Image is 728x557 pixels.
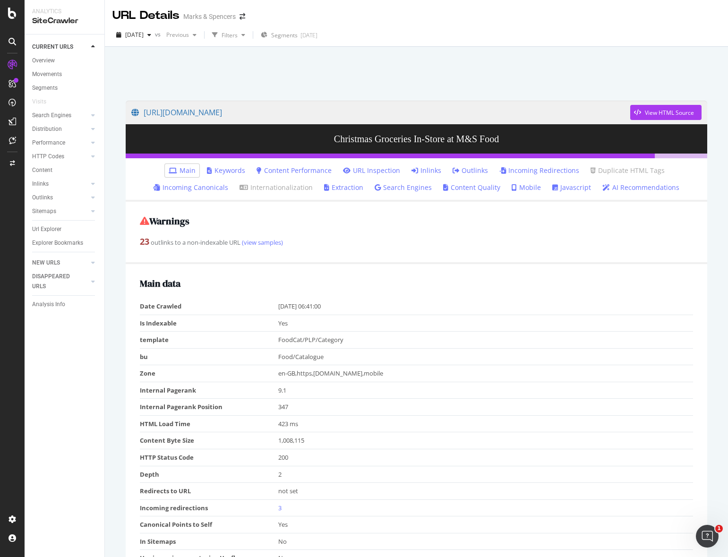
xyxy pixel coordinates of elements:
[32,238,98,248] a: Explorer Bookmarks
[443,183,500,192] a: Content Quality
[278,520,688,529] div: Yes
[140,415,278,432] td: HTML Load Time
[140,533,278,550] td: In Sitemaps
[32,111,71,120] div: Search Engines
[499,166,579,175] a: Incoming Redirections
[278,315,693,332] td: Yes
[140,516,278,533] td: Canonical Points to Self
[32,300,98,309] a: Analysis Info
[278,504,282,512] a: 3
[140,449,278,466] td: HTTP Status Code
[32,152,88,162] a: HTTP Codes
[512,183,541,192] a: Mobile
[240,238,283,247] a: (view samples)
[32,42,73,52] div: CURRENT URLS
[183,12,236,21] div: Marks & Spencers
[112,27,155,43] button: [DATE]
[278,382,693,399] td: 9.1
[32,206,88,216] a: Sitemaps
[278,466,693,483] td: 2
[32,42,88,52] a: CURRENT URLS
[169,166,196,175] a: Main
[32,193,53,203] div: Outlinks
[140,236,149,247] strong: 23
[126,124,707,154] h3: Christmas Groceries In-Store at M&S Food
[163,27,200,43] button: Previous
[552,183,591,192] a: Javascript
[155,30,163,38] span: vs
[591,166,665,175] a: Duplicate HTML Tags
[32,206,56,216] div: Sitemaps
[32,69,62,79] div: Movements
[375,183,432,192] a: Search Engines
[32,272,88,291] a: DISAPPEARED URLS
[32,238,83,248] div: Explorer Bookmarks
[271,31,298,39] span: Segments
[32,124,88,134] a: Distribution
[32,258,60,268] div: NEW URLS
[140,399,278,416] td: Internal Pagerank Position
[32,224,61,234] div: Url Explorer
[131,101,630,124] a: [URL][DOMAIN_NAME]
[140,499,278,516] td: Incoming redirections
[32,56,98,66] a: Overview
[32,179,88,189] a: Inlinks
[343,166,400,175] a: URL Inspection
[32,83,58,93] div: Segments
[140,466,278,483] td: Depth
[32,165,52,175] div: Content
[278,449,693,466] td: 200
[278,533,693,550] td: No
[32,8,97,16] div: Analytics
[257,166,332,175] a: Content Performance
[278,332,693,349] td: FoodCat/PLP/Category
[222,31,238,39] div: Filters
[32,193,88,203] a: Outlinks
[32,138,88,148] a: Performance
[278,365,693,382] td: en-GB,https,[DOMAIN_NAME],mobile
[32,258,88,268] a: NEW URLS
[278,348,693,365] td: Food/Catalogue
[453,166,488,175] a: Outlinks
[411,166,441,175] a: Inlinks
[645,109,694,117] div: View HTML Source
[602,183,679,192] a: AI Recommendations
[32,300,65,309] div: Analysis Info
[696,525,719,548] iframe: Intercom live chat
[278,399,693,416] td: 347
[32,179,49,189] div: Inlinks
[140,236,693,248] div: outlinks to a non-indexable URL
[32,97,56,107] a: Visits
[257,27,321,43] button: Segments[DATE]
[207,166,245,175] a: Keywords
[163,31,189,39] span: Previous
[32,224,98,234] a: Url Explorer
[140,483,278,500] td: Redirects to URL
[32,97,46,107] div: Visits
[32,69,98,79] a: Movements
[140,432,278,449] td: Content Byte Size
[32,83,98,93] a: Segments
[240,13,245,20] div: arrow-right-arrow-left
[278,432,693,449] td: 1,008,115
[278,298,693,315] td: [DATE] 06:41:00
[630,105,702,120] button: View HTML Source
[715,525,723,532] span: 1
[125,31,144,39] span: 2025 Oct. 11th
[112,8,180,24] div: URL Details
[32,124,62,134] div: Distribution
[140,298,278,315] td: Date Crawled
[140,332,278,349] td: template
[208,27,249,43] button: Filters
[32,152,64,162] div: HTTP Codes
[140,216,693,226] h2: Warnings
[240,183,313,192] a: Internationalization
[324,183,363,192] a: Extraction
[32,165,98,175] a: Content
[32,111,88,120] a: Search Engines
[32,138,65,148] div: Performance
[154,183,228,192] a: Incoming Canonicals
[140,382,278,399] td: Internal Pagerank
[140,278,693,289] h2: Main data
[140,348,278,365] td: bu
